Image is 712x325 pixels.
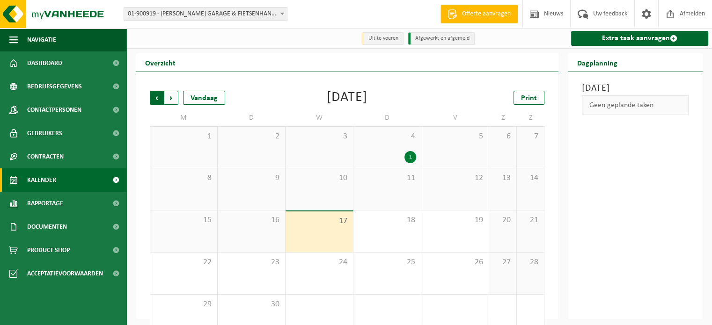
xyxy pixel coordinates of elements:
[327,91,367,105] div: [DATE]
[150,91,164,105] span: Vorige
[290,257,348,267] span: 24
[568,53,627,72] h2: Dagplanning
[136,53,185,72] h2: Overzicht
[290,131,348,142] span: 3
[27,75,82,98] span: Bedrijfsgegevens
[426,173,484,183] span: 12
[426,257,484,267] span: 26
[27,215,67,238] span: Documenten
[222,131,280,142] span: 2
[571,31,708,46] a: Extra taak aanvragen
[358,131,416,142] span: 4
[155,215,213,225] span: 15
[27,238,70,262] span: Product Shop
[27,28,56,51] span: Navigatie
[155,299,213,310] span: 29
[27,122,62,145] span: Gebruikers
[27,51,62,75] span: Dashboard
[408,32,475,45] li: Afgewerkt en afgemeld
[521,94,537,102] span: Print
[514,91,544,105] a: Print
[222,215,280,225] span: 16
[582,81,689,95] h3: [DATE]
[150,109,218,126] td: M
[426,215,484,225] span: 19
[218,109,286,126] td: D
[582,95,689,115] div: Geen geplande taken
[155,173,213,183] span: 8
[164,91,178,105] span: Volgende
[27,168,56,192] span: Kalender
[404,151,416,163] div: 1
[290,216,348,226] span: 17
[27,145,64,168] span: Contracten
[353,109,421,126] td: D
[489,109,517,126] td: Z
[286,109,353,126] td: W
[222,173,280,183] span: 9
[521,215,539,225] span: 21
[460,9,513,19] span: Offerte aanvragen
[155,257,213,267] span: 22
[124,7,287,21] span: 01-900919 - BOTERMAN GARAGE & FIETSENHANDE - BEERNEM
[517,109,544,126] td: Z
[27,192,63,215] span: Rapportage
[27,262,103,285] span: Acceptatievoorwaarden
[222,257,280,267] span: 23
[421,109,489,126] td: V
[521,131,539,142] span: 7
[124,7,287,21] span: 01-900919 - BOTERMAN GARAGE & FIETSENHANDE - BEERNEM
[426,131,484,142] span: 5
[290,173,348,183] span: 10
[494,257,512,267] span: 27
[358,173,416,183] span: 11
[521,257,539,267] span: 28
[358,215,416,225] span: 18
[494,215,512,225] span: 20
[155,131,213,142] span: 1
[183,91,225,105] div: Vandaag
[494,173,512,183] span: 13
[494,131,512,142] span: 6
[521,173,539,183] span: 14
[222,299,280,310] span: 30
[361,32,404,45] li: Uit te voeren
[358,257,416,267] span: 25
[27,98,81,122] span: Contactpersonen
[440,5,518,23] a: Offerte aanvragen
